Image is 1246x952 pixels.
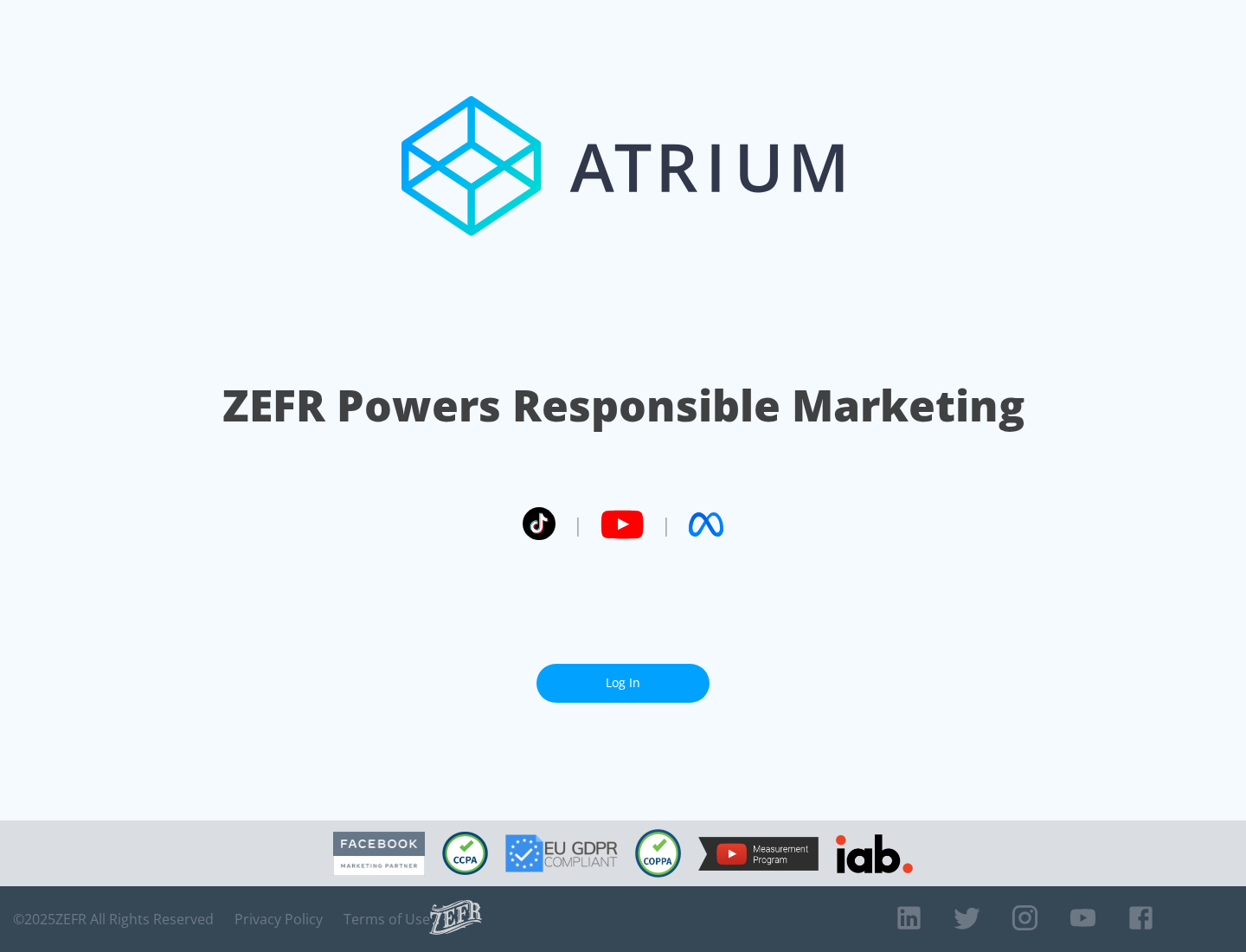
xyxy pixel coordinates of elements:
span: | [661,511,671,537]
a: Privacy Policy [234,910,323,928]
img: GDPR Compliant [505,834,618,872]
span: | [573,511,583,537]
span: © 2025 ZEFR All Rights Reserved [13,910,214,928]
a: Log In [536,664,710,703]
img: IAB [836,834,913,873]
a: Terms of Use [344,910,430,928]
img: Facebook Marketing Partner [333,832,425,876]
img: YouTube Measurement Program [698,837,819,871]
h1: ZEFR Powers Responsible Marketing [222,376,1024,435]
img: COPPA Compliant [635,829,681,878]
img: CCPA Compliant [442,832,488,875]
